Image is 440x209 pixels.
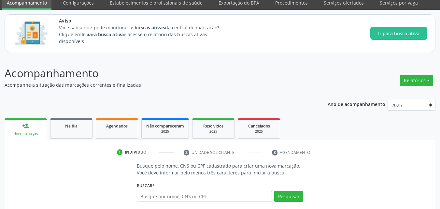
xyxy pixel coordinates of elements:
[197,129,230,134] div: 2025
[137,162,304,176] p: Busque pelo nome, CNS ou CPF cadastrado para criar uma nova marcação. Você deve informar pelo men...
[22,122,29,129] div: person_add
[125,149,147,155] div: Indivíduo
[117,149,123,155] div: 1
[248,123,270,129] span: Cancelados
[59,17,231,24] span: Aviso
[378,30,419,37] span: Ir para busca ativa
[137,191,272,202] input: Busque por nome, CNS ou CPF
[370,27,427,40] button: Ir para busca ativa
[243,129,275,134] div: 2025
[146,129,184,134] div: 2025
[5,65,306,82] p: Acompanhamento
[65,123,78,129] span: Na fila
[9,131,42,136] div: Nova marcação
[5,82,306,88] p: Acompanhe a situação das marcações correntes e finalizadas
[146,123,184,129] span: Não compareceram
[400,75,433,86] button: Relatórios
[81,31,124,37] strong: Ir para busca ativa
[274,191,303,202] button: Pesquisar
[59,24,231,45] p: Você sabia que pode monitorar as da central de marcação? Clique em e acesse o relatório das busca...
[13,19,50,48] img: Imagem de CalloutCard
[328,100,385,108] p: Ano de acompanhamento
[106,123,128,129] span: Agendados
[135,24,165,31] strong: buscas ativas
[203,123,223,129] span: Resolvidos
[137,181,155,191] label: Buscar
